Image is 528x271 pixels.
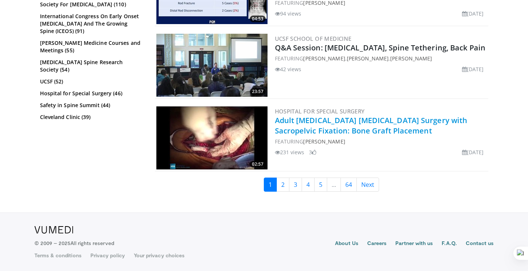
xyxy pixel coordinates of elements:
[356,178,379,192] a: Next
[390,55,432,62] a: [PERSON_NAME]
[347,55,389,62] a: [PERSON_NAME]
[367,239,387,248] a: Careers
[70,240,114,246] span: All rights reserved
[40,90,142,97] a: Hospital for Special Surgery (46)
[40,113,142,121] a: Cleveland Clinic (39)
[275,54,487,62] div: FEATURING , ,
[250,88,266,95] span: 23:57
[275,43,486,53] a: Q&A Session: [MEDICAL_DATA], Spine Tethering, Back Pain
[276,178,289,192] a: 2
[40,13,142,35] a: International Congress On Early Onset [MEDICAL_DATA] And The Growing Spine (ICEOS) (91)
[466,239,494,248] a: Contact us
[275,10,302,17] li: 94 views
[40,102,142,109] a: Safety in Spine Summit (44)
[40,39,142,54] a: [PERSON_NAME] Medicine Courses and Meetings (55)
[335,239,358,248] a: About Us
[275,65,302,73] li: 42 views
[442,239,456,248] a: F.A.Q.
[250,161,266,168] span: 02:57
[275,115,468,136] a: Adult [MEDICAL_DATA] [MEDICAL_DATA] Surgery with Sacropelvic Fixation: Bone Graft Placement
[302,178,315,192] a: 4
[275,138,487,145] div: FEATURING
[156,34,268,97] a: 23:57
[156,106,268,169] img: 0e078d49-54bc-4ea8-a494-c92d83ef6851.300x170_q85_crop-smart_upscale.jpg
[303,138,345,145] a: [PERSON_NAME]
[34,226,73,234] img: VuMedi Logo
[40,59,142,73] a: [MEDICAL_DATA] Spine Research Society (54)
[341,178,357,192] a: 64
[462,65,484,73] li: [DATE]
[156,106,268,169] a: 02:57
[155,178,488,192] nav: Search results pages
[275,108,365,115] a: Hospital for Special Surgery
[275,35,352,42] a: UCSF School of Medicine
[40,1,142,8] a: Society For [MEDICAL_DATA] (110)
[314,178,327,192] a: 5
[462,10,484,17] li: [DATE]
[289,178,302,192] a: 3
[90,252,125,259] a: Privacy policy
[134,252,185,259] a: Your privacy choices
[395,239,433,248] a: Partner with us
[34,239,114,247] p: © 2009 – 2025
[462,148,484,156] li: [DATE]
[156,34,268,97] img: a97c8852-e429-444b-86de-5de6c4bbf1c6.300x170_q85_crop-smart_upscale.jpg
[250,16,266,22] span: 04:53
[264,178,277,192] a: 1
[34,252,82,259] a: Terms & conditions
[40,78,142,85] a: UCSF (52)
[303,55,345,62] a: [PERSON_NAME]
[309,148,316,156] li: 3
[275,148,305,156] li: 231 views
